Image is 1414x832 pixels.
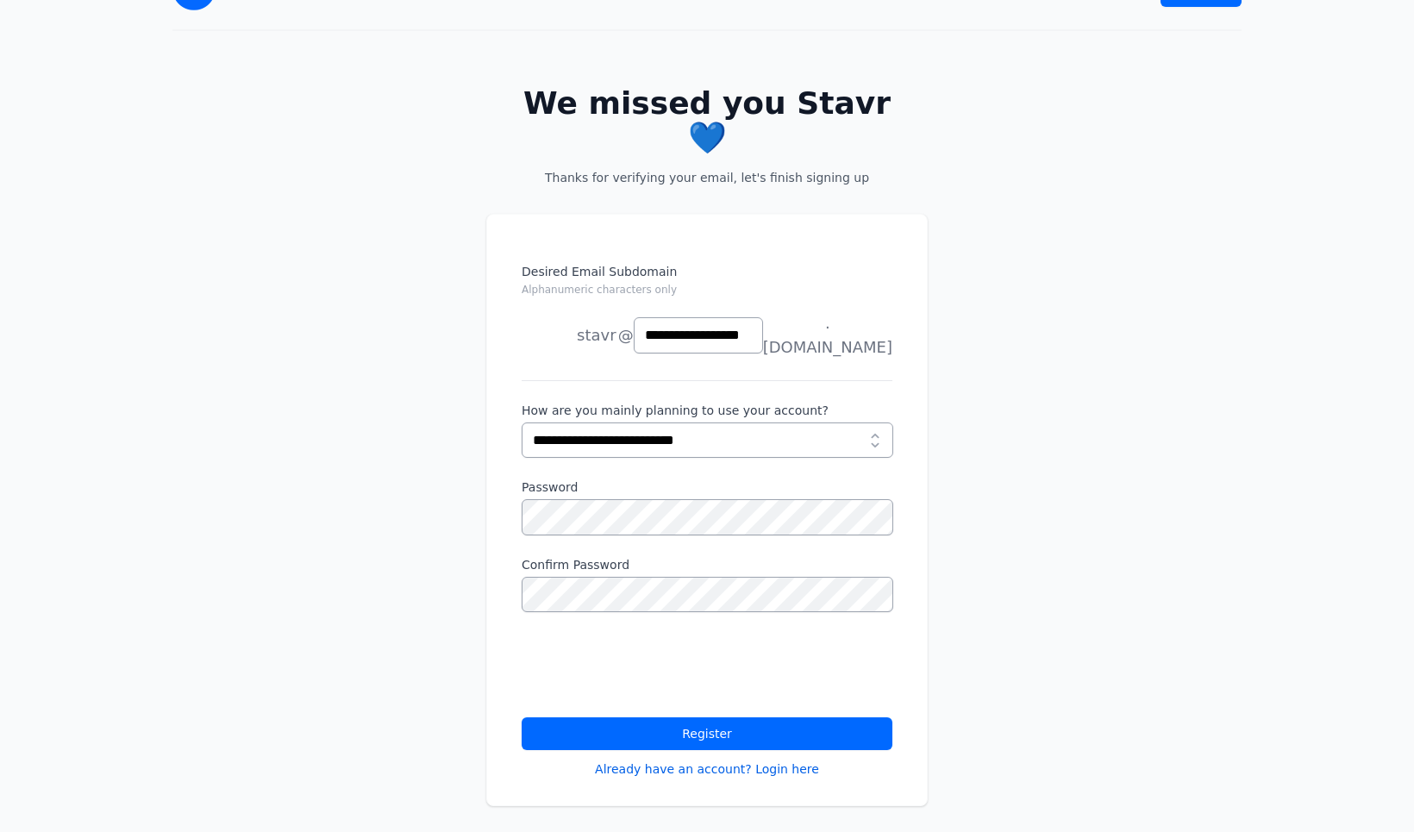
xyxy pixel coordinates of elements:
[522,402,892,419] label: How are you mainly planning to use your account?
[514,169,900,186] p: Thanks for verifying your email, let's finish signing up
[522,263,892,308] label: Desired Email Subdomain
[522,284,677,296] small: Alphanumeric characters only
[522,318,616,353] li: stavr
[522,479,892,496] label: Password
[522,633,784,700] iframe: reCAPTCHA
[763,311,892,360] span: .[DOMAIN_NAME]
[522,717,892,750] button: Register
[522,556,892,573] label: Confirm Password
[618,323,634,347] span: @
[595,760,819,778] a: Already have an account? Login here
[514,86,900,155] h2: We missed you Stavr 💙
